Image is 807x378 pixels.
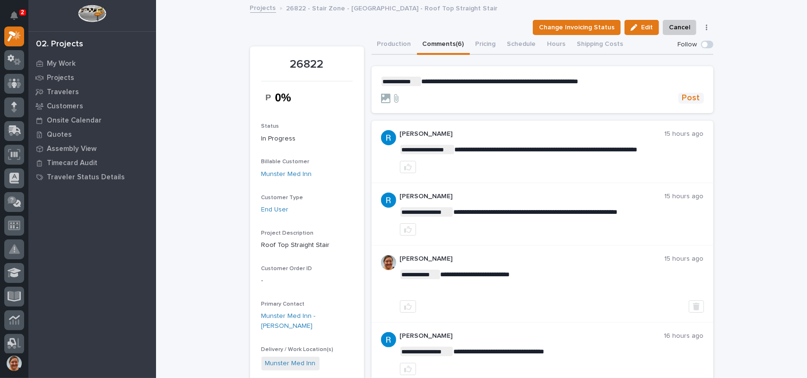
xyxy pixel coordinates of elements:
button: users-avatar [4,353,24,373]
p: [PERSON_NAME] [400,130,665,138]
a: Travelers [28,85,156,99]
a: Quotes [28,127,156,141]
p: [PERSON_NAME] [400,332,664,340]
p: In Progress [261,134,353,144]
button: Edit [625,20,659,35]
a: Traveler Status Details [28,170,156,184]
div: 02. Projects [36,39,83,50]
p: My Work [47,60,76,68]
p: Projects [47,74,74,82]
p: Timecard Audit [47,159,97,167]
p: 15 hours ago [665,255,704,263]
a: Munster Med Inn - [PERSON_NAME] [261,311,353,331]
img: ACg8ocJzREKTsG2KK4bFBgITIeWKBuirZsrmGEaft0VLTV-nABbOCg=s96-c [381,332,396,347]
div: Notifications2 [12,11,24,26]
img: ALV-UjUZw9hJruFS49MnFCGlNn142N1JBvZgcRWa_mjHNGfsQroun-rg8PEveb541VVBd5he7V0qu4Fdajw4mtd9aHtE58iVR... [381,255,396,270]
button: Cancel [663,20,696,35]
button: Post [678,93,704,104]
p: Traveler Status Details [47,173,125,182]
p: 15 hours ago [665,130,704,138]
button: Schedule [502,35,542,55]
p: - [261,276,353,286]
button: like this post [400,300,416,313]
span: Cancel [669,22,690,33]
p: Assembly View [47,145,96,153]
span: Delivery / Work Location(s) [261,347,334,352]
p: [PERSON_NAME] [400,255,665,263]
p: Quotes [47,131,72,139]
button: like this post [400,223,416,236]
p: Roof Top Straight Stair [261,240,353,250]
a: Onsite Calendar [28,113,156,127]
img: Workspace Logo [78,5,106,22]
span: Billable Customer [261,159,310,165]
button: Hours [542,35,572,55]
p: Travelers [47,88,79,97]
p: 2 [21,9,24,16]
p: Customers [47,102,83,111]
a: Projects [250,2,276,13]
span: Customer Type [261,195,304,201]
button: Production [372,35,417,55]
span: Primary Contact [261,301,305,307]
a: Munster Med Inn [261,169,312,179]
a: Timecard Audit [28,156,156,170]
a: Assembly View [28,141,156,156]
a: Munster Med Inn [265,359,316,369]
p: [PERSON_NAME] [400,193,665,201]
span: Post [682,93,700,104]
span: Edit [641,23,653,32]
button: like this post [400,363,416,375]
span: Customer Order ID [261,266,312,272]
button: like this post [400,161,416,173]
img: sP8uKDSZFTfxt9sI-vIJssbkK3xW1OIU5beYofS5Gjg [261,87,307,108]
a: Customers [28,99,156,113]
span: Status [261,123,279,129]
button: Comments (6) [417,35,470,55]
span: Project Description [261,230,314,236]
p: 26822 - Stair Zone - [GEOGRAPHIC_DATA] - Roof Top Straight Stair [286,2,498,13]
img: ACg8ocJzREKTsG2KK4bFBgITIeWKBuirZsrmGEaft0VLTV-nABbOCg=s96-c [381,130,396,145]
button: Pricing [470,35,502,55]
a: My Work [28,56,156,70]
a: End User [261,205,289,215]
p: 26822 [261,58,353,71]
button: Change Invoicing Status [533,20,621,35]
img: ACg8ocJzREKTsG2KK4bFBgITIeWKBuirZsrmGEaft0VLTV-nABbOCg=s96-c [381,193,396,208]
button: Delete post [689,300,704,313]
button: Shipping Costs [572,35,629,55]
a: Projects [28,70,156,85]
button: Notifications [4,6,24,26]
p: Follow [678,41,697,49]
p: 15 hours ago [665,193,704,201]
span: Change Invoicing Status [539,22,615,33]
p: 16 hours ago [664,332,704,340]
p: Onsite Calendar [47,116,102,125]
